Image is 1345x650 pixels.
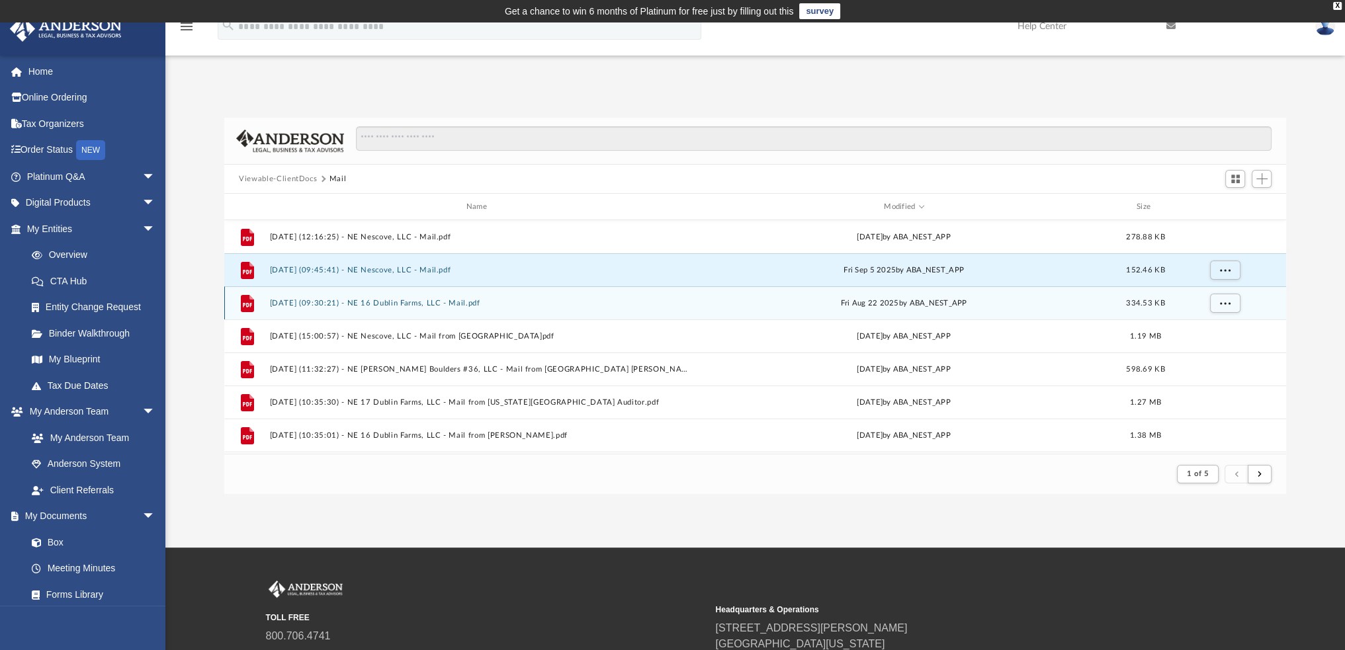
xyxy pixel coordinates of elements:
i: menu [179,19,195,34]
a: Box [19,529,162,555]
button: More options [1210,294,1240,313]
span: 152.46 KB [1126,266,1164,274]
input: Search files and folders [356,126,1272,151]
span: 598.69 KB [1126,366,1164,373]
div: id [230,201,263,213]
a: Tax Organizers [9,110,175,137]
button: [DATE] (12:16:25) - NE Nescove, LLC - Mail.pdf [270,233,689,241]
div: Fri Sep 5 2025 by ABA_NEST_APP [695,264,1113,276]
a: survey [799,3,840,19]
span: 1 of 5 [1187,470,1209,477]
a: Digital Productsarrow_drop_down [9,190,175,216]
small: Headquarters & Operations [716,604,1156,616]
div: close [1333,2,1342,10]
span: arrow_drop_down [142,503,169,530]
img: Anderson Advisors Platinum Portal [6,16,126,42]
div: [DATE] by ABA_NEST_APP [695,364,1113,376]
span: 334.53 KB [1126,300,1164,307]
button: More options [1210,261,1240,280]
button: [DATE] (10:35:01) - NE 16 Dublin Farms, LLC - Mail from [PERSON_NAME].pdf [270,431,689,440]
img: User Pic [1315,17,1335,36]
span: 278.88 KB [1126,233,1164,241]
span: arrow_drop_down [142,399,169,426]
a: Order StatusNEW [9,137,175,164]
a: Meeting Minutes [19,555,169,582]
a: Client Referrals [19,477,169,503]
a: Binder Walkthrough [19,320,175,346]
button: Viewable-ClientDocs [239,173,317,185]
button: Switch to Grid View [1225,170,1245,188]
a: My Entitiesarrow_drop_down [9,216,175,242]
a: menu [179,25,195,34]
div: [DATE] by ABA_NEST_APP [695,397,1113,409]
span: arrow_drop_down [142,190,169,217]
a: Entity Change Request [19,294,175,321]
a: Overview [19,242,175,268]
a: Online Ordering [9,85,175,111]
a: Platinum Q&Aarrow_drop_down [9,163,175,190]
div: id [1178,201,1270,213]
div: Size [1119,201,1172,213]
div: Get a chance to win 6 months of Platinum for free just by filling out this [505,3,794,19]
a: 800.706.4741 [266,630,331,641]
a: CTA Hub [19,268,175,294]
span: 1.38 MB [1130,432,1161,439]
a: [GEOGRAPHIC_DATA][US_STATE] [716,638,885,649]
span: 1.19 MB [1130,333,1161,340]
button: [DATE] (09:45:41) - NE Nescove, LLC - Mail.pdf [270,266,689,274]
button: [DATE] (11:32:27) - NE [PERSON_NAME] Boulders #36, LLC - Mail from [GEOGRAPHIC_DATA] [PERSON_NAME... [270,365,689,374]
div: Fri Aug 22 2025 by ABA_NEST_APP [695,298,1113,309]
div: Modified [694,201,1113,213]
button: Mail [329,173,347,185]
small: TOLL FREE [266,612,707,624]
button: 1 of 5 [1177,465,1219,483]
a: My Anderson Team [19,425,162,451]
a: My Anderson Teamarrow_drop_down [9,399,169,425]
span: arrow_drop_down [142,163,169,190]
button: [DATE] (09:30:21) - NE 16 Dublin Farms, LLC - Mail.pdf [270,299,689,307]
a: Anderson System [19,451,169,477]
a: [STREET_ADDRESS][PERSON_NAME] [716,622,908,633]
img: Anderson Advisors Platinum Portal [266,581,345,598]
i: search [221,18,236,32]
a: Home [9,58,175,85]
div: [DATE] by ABA_NEST_APP [695,231,1113,243]
button: [DATE] (10:35:30) - NE 17 Dublin Farms, LLC - Mail from [US_STATE][GEOGRAPHIC_DATA] Auditor.pdf [270,398,689,407]
span: 1.27 MB [1130,399,1161,406]
a: My Blueprint [19,346,169,373]
div: [DATE] by ABA_NEST_APP [695,331,1113,343]
a: My Documentsarrow_drop_down [9,503,169,530]
a: Tax Due Dates [19,372,175,399]
a: Forms Library [19,581,162,608]
button: Add [1252,170,1272,188]
div: [DATE] by ABA_NEST_APP [695,430,1113,442]
div: Name [269,201,689,213]
button: [DATE] (15:00:57) - NE Nescove, LLC - Mail from [GEOGRAPHIC_DATA]pdf [270,332,689,341]
div: grid [224,220,1286,454]
span: arrow_drop_down [142,216,169,243]
div: NEW [76,140,105,160]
